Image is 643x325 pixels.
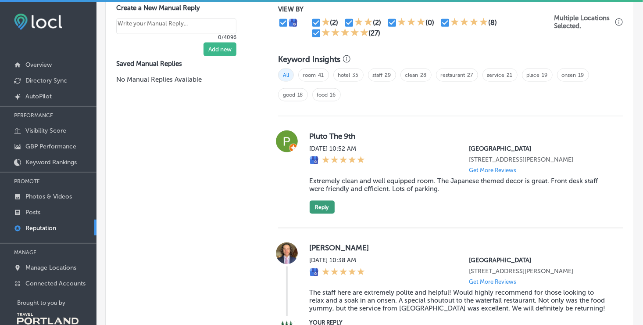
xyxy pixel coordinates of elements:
label: Pluto The 9th [310,132,609,141]
p: Manage Locations [25,264,76,271]
label: [PERSON_NAME] [310,244,609,253]
p: 4901 NE Five Oaks Dr [469,268,609,275]
label: Saved Manual Replies [116,60,250,68]
p: Cedartree Hotel [469,257,609,264]
p: Get More Reviews [469,167,516,173]
div: 4 Stars [450,18,488,28]
div: (2) [373,18,381,27]
p: Visibility Score [25,127,66,134]
div: (2) [330,18,339,27]
a: 29 [385,72,391,78]
a: 19 [542,72,548,78]
p: Connected Accounts [25,280,86,287]
label: [DATE] 10:52 AM [310,145,365,152]
div: (27) [369,29,381,37]
div: 3 Stars [397,18,425,28]
h3: Keyword Insights [278,54,341,64]
div: 1 Star [321,18,330,28]
p: Cedartree Hotel [469,145,609,152]
p: VIEW BY [278,5,554,13]
label: [DATE] 10:38 AM [310,257,365,264]
a: 35 [353,72,359,78]
a: 41 [318,72,324,78]
a: staff [373,72,383,78]
div: 5 Stars [322,268,365,278]
a: good [283,92,295,98]
a: food [317,92,328,98]
a: 16 [330,92,336,98]
a: hotel [338,72,350,78]
p: 0/4096 [116,34,236,40]
p: Directory Sync [25,77,67,84]
div: (8) [488,18,497,27]
a: 28 [421,72,427,78]
a: room [303,72,316,78]
a: place [527,72,540,78]
div: (0) [425,18,434,27]
a: onsen [562,72,576,78]
p: AutoPilot [25,93,52,100]
blockquote: The staff here are extremely polite and helpful! Would highly recommend for those looking to rela... [310,289,609,313]
a: 19 [579,72,584,78]
p: Overview [25,61,52,69]
img: fda3e92497d09a02dc62c9cd864e3231.png [14,14,62,30]
a: 18 [297,92,303,98]
blockquote: Extremely clean and well equipped room. The Japanese themed decor is great. Front desk staff were... [310,177,609,193]
p: Get More Reviews [469,279,516,285]
p: Photos & Videos [25,193,72,200]
a: clean [405,72,418,78]
p: No Manual Replies Available [116,75,250,84]
button: Reply [310,201,335,214]
a: 27 [468,72,473,78]
p: Reputation [25,224,56,232]
a: service [487,72,505,78]
div: 5 Stars [322,156,365,166]
a: restaurant [441,72,465,78]
p: Brought to you by [17,300,96,306]
span: All [278,69,294,82]
p: Posts [25,209,40,216]
div: 5 Stars [321,28,369,39]
button: Add new [204,43,236,56]
p: Multiple Locations Selected. [554,14,613,30]
p: GBP Performance [25,143,76,150]
textarea: Create your Quick Reply [116,18,236,34]
label: Create a New Manual Reply [116,4,236,12]
img: Travel Portland [17,313,79,325]
p: Keyword Rankings [25,159,77,166]
a: 21 [507,72,513,78]
div: 2 Stars [354,18,373,28]
p: 4901 NE Five Oaks Dr [469,156,609,163]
